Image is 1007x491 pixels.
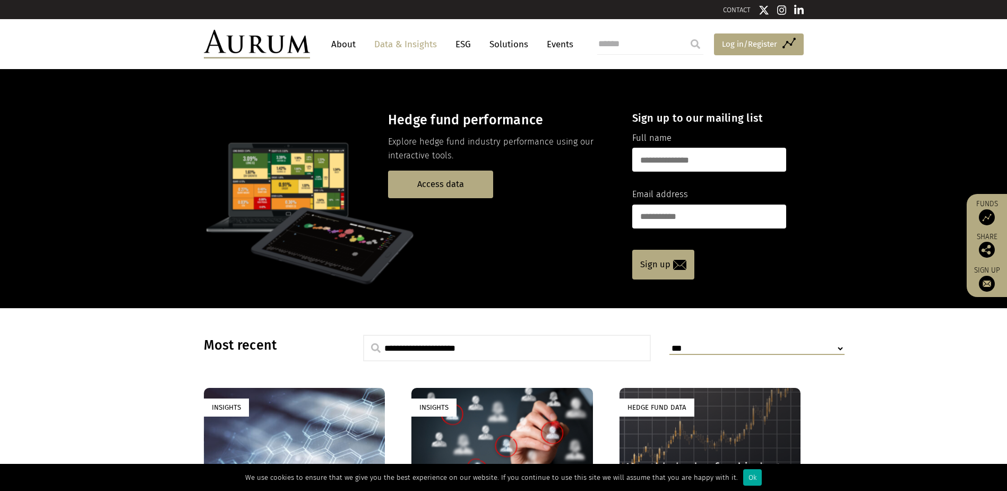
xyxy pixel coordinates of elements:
[632,112,786,124] h4: Sign up to our mailing list
[411,399,457,416] div: Insights
[979,242,995,258] img: Share this post
[619,399,694,416] div: Hedge Fund Data
[371,343,381,353] img: search.svg
[777,5,787,15] img: Instagram icon
[388,171,493,198] a: Access data
[759,5,769,15] img: Twitter icon
[388,135,614,163] p: Explore hedge fund industry performance using our interactive tools.
[673,260,686,270] img: email-icon
[723,6,751,14] a: CONTACT
[484,35,533,54] a: Solutions
[979,209,995,225] img: Access Funds
[204,337,337,353] h3: Most recent
[388,112,614,128] h3: Hedge fund performance
[326,35,361,54] a: About
[632,188,688,201] label: Email address
[685,33,706,55] input: Submit
[972,266,1002,292] a: Sign up
[204,30,310,58] img: Aurum
[714,33,804,56] a: Log in/Register
[369,35,442,54] a: Data & Insights
[541,35,573,54] a: Events
[450,35,476,54] a: ESG
[972,199,1002,225] a: Funds
[794,5,804,15] img: Linkedin icon
[979,276,995,292] img: Sign up to our newsletter
[632,131,672,145] label: Full name
[972,233,1002,258] div: Share
[632,250,694,280] a: Sign up
[722,38,777,50] span: Log in/Register
[204,399,249,416] div: Insights
[743,469,762,486] div: Ok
